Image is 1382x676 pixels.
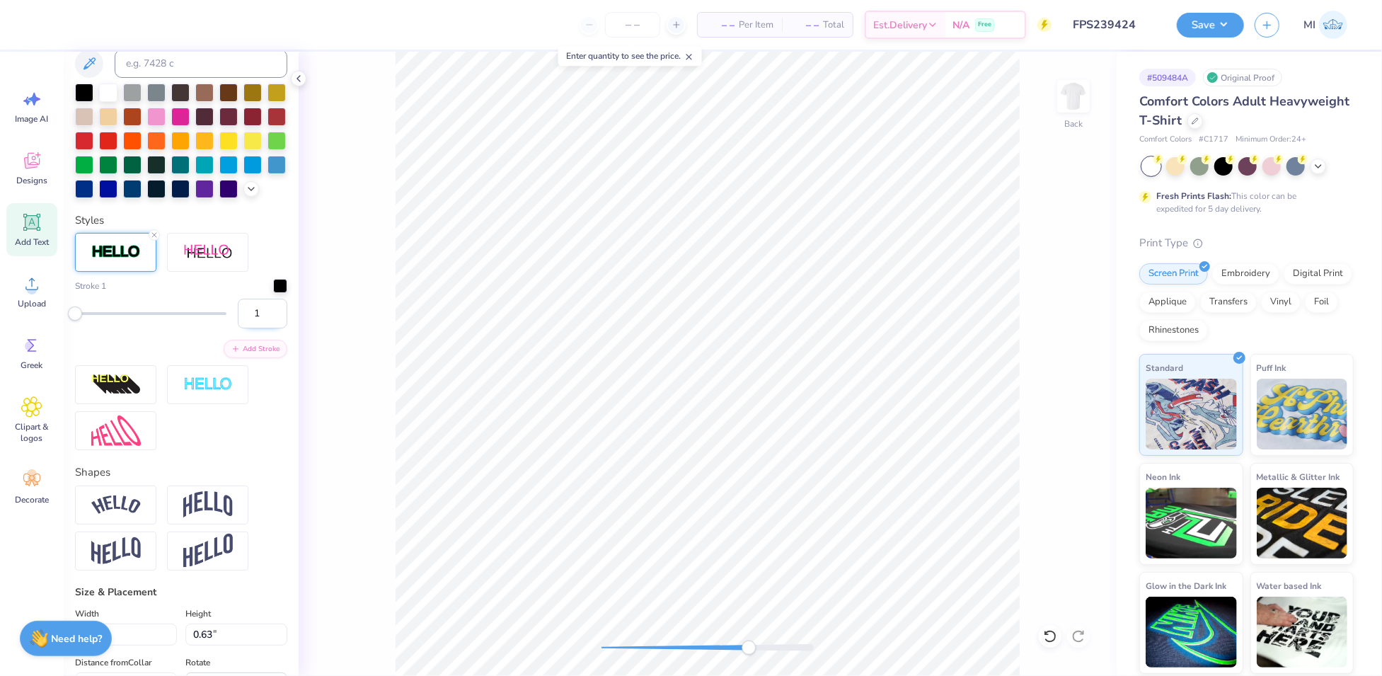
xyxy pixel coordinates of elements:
[1059,82,1088,110] img: Back
[823,18,844,33] span: Total
[75,280,106,292] label: Stroke 1
[115,50,287,78] input: e.g. 7428 c
[1139,134,1192,146] span: Comfort Colors
[1257,597,1348,668] img: Water based Ink
[1156,190,1231,202] strong: Fresh Prints Flash:
[1257,360,1286,375] span: Puff Ink
[91,374,141,396] img: 3D Illusion
[1139,93,1349,129] span: Comfort Colors Adult Heavyweight T-Shirt
[91,244,141,260] img: Stroke
[185,654,210,671] label: Rotate
[1305,292,1338,313] div: Foil
[1203,69,1282,86] div: Original Proof
[605,12,660,38] input: – –
[75,585,287,600] div: Size & Placement
[1146,360,1183,375] span: Standard
[1146,469,1180,484] span: Neon Ink
[75,605,99,622] label: Width
[21,360,43,371] span: Greek
[91,537,141,565] img: Flag
[1212,263,1279,285] div: Embroidery
[68,307,82,321] div: Accessibility label
[1139,320,1208,341] div: Rhinestones
[1257,488,1348,558] img: Metallic & Glitter Ink
[873,18,927,33] span: Est. Delivery
[75,212,104,229] label: Styles
[1064,118,1083,130] div: Back
[1146,488,1237,558] img: Neon Ink
[224,340,287,358] button: Add Stroke
[91,416,141,446] img: Free Distort
[1139,69,1196,86] div: # 509484A
[1139,235,1354,251] div: Print Type
[15,236,49,248] span: Add Text
[1303,17,1315,33] span: MI
[52,632,103,646] strong: Need help?
[1139,292,1196,313] div: Applique
[790,18,819,33] span: – –
[952,18,969,33] span: N/A
[75,464,110,481] label: Shapes
[1236,134,1306,146] span: Minimum Order: 24 +
[183,534,233,568] img: Rise
[1146,578,1226,593] span: Glow in the Dark Ink
[91,495,141,515] img: Arc
[706,18,735,33] span: – –
[1199,134,1228,146] span: # C1717
[75,654,151,671] label: Distance from Collar
[1146,597,1237,668] img: Glow in the Dark Ink
[1284,263,1352,285] div: Digital Print
[978,20,991,30] span: Free
[1319,11,1347,39] img: Mark Isaac
[1257,379,1348,449] img: Puff Ink
[183,244,233,261] img: Shadow
[1177,13,1244,38] button: Save
[8,421,55,444] span: Clipart & logos
[1257,578,1322,593] span: Water based Ink
[16,175,47,186] span: Designs
[1139,263,1208,285] div: Screen Print
[558,46,702,66] div: Enter quantity to see the price.
[1156,190,1330,215] div: This color can be expedited for 5 day delivery.
[742,641,756,655] div: Accessibility label
[18,298,46,309] span: Upload
[1297,11,1354,39] a: MI
[1261,292,1301,313] div: Vinyl
[185,605,211,622] label: Height
[183,491,233,518] img: Arch
[15,494,49,505] span: Decorate
[1200,292,1257,313] div: Transfers
[16,113,49,125] span: Image AI
[1062,11,1166,39] input: Untitled Design
[1146,379,1237,449] img: Standard
[739,18,773,33] span: Per Item
[1257,469,1340,484] span: Metallic & Glitter Ink
[183,377,233,393] img: Negative Space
